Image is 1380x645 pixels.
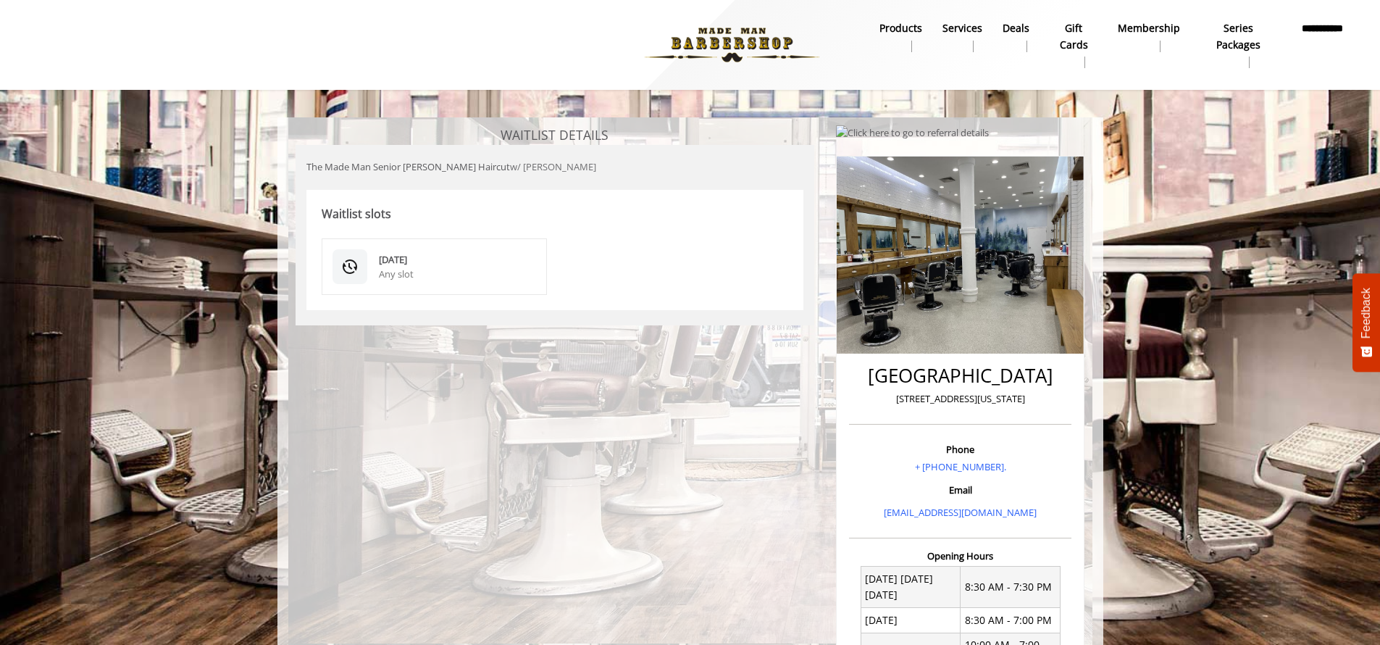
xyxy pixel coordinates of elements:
[861,567,961,608] td: [DATE] [DATE] [DATE]
[915,460,1006,473] a: + [PHONE_NUMBER].
[1190,18,1286,72] a: Series packagesSeries packages
[1360,288,1373,338] span: Feedback
[1108,18,1190,56] a: MembershipMembership
[379,267,537,282] div: Any slot
[992,18,1040,56] a: DealsDeals
[853,391,1068,407] p: [STREET_ADDRESS][US_STATE]
[1050,20,1097,53] b: gift cards
[942,20,982,36] b: Services
[853,485,1068,495] h3: Email
[849,551,1071,561] h3: Opening Hours
[379,252,537,267] div: [DATE]
[632,5,832,85] img: Made Man Barbershop logo
[961,567,1061,608] td: 8:30 AM - 7:30 PM
[961,608,1061,633] td: 8:30 AM - 7:00 PM
[853,444,1068,454] h3: Phone
[1118,20,1180,36] b: Membership
[341,258,359,275] img: waitlist slot image
[1003,20,1029,36] b: Deals
[306,160,510,173] span: The Made Man Senior [PERSON_NAME] Haircut
[879,20,922,36] b: products
[861,608,961,633] td: [DATE]
[932,18,992,56] a: ServicesServices
[510,160,596,173] span: w/ [PERSON_NAME]
[306,190,804,224] div: Waitlist slots
[853,365,1068,386] h2: [GEOGRAPHIC_DATA]
[501,125,609,145] div: WAITLIST DETAILS
[1200,20,1276,53] b: Series packages
[1352,273,1380,372] button: Feedback - Show survey
[836,125,989,141] img: Click here to go to referral details
[869,18,932,56] a: Productsproducts
[884,506,1037,519] a: [EMAIL_ADDRESS][DOMAIN_NAME]
[1040,18,1108,72] a: Gift cardsgift cards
